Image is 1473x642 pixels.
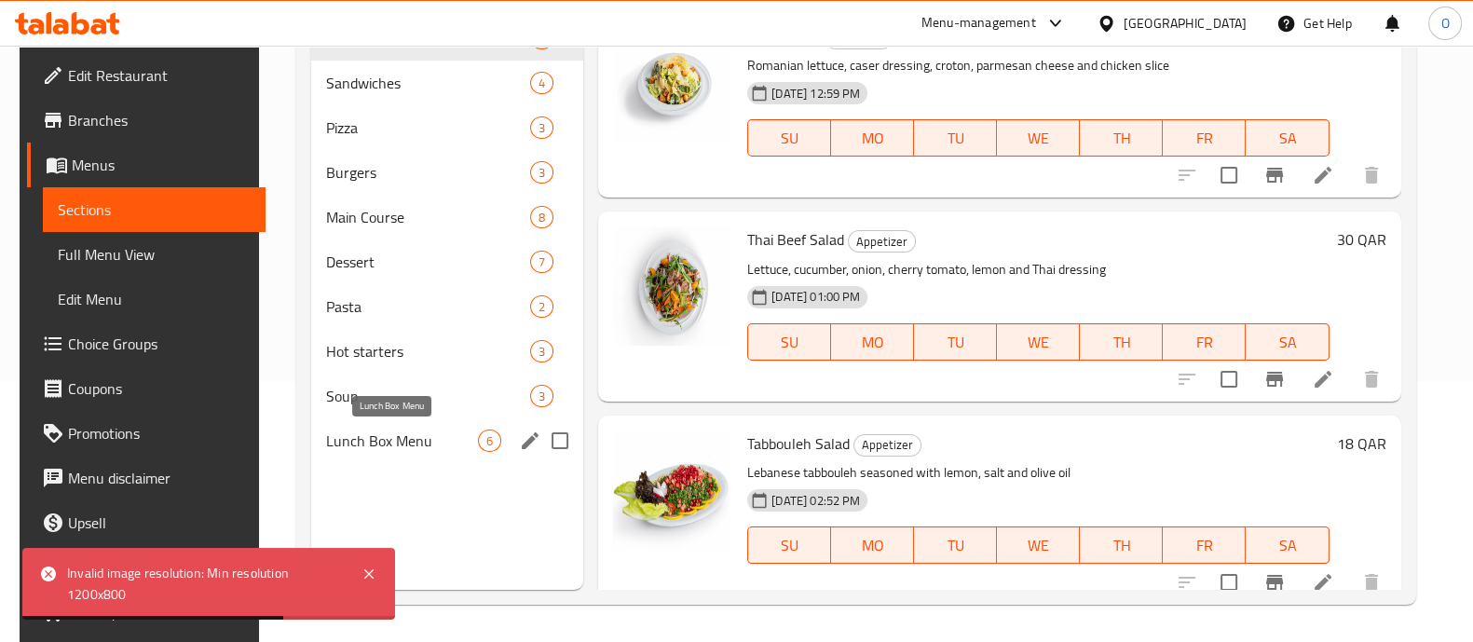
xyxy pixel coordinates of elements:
div: Burgers3 [311,150,583,195]
button: TH [1080,323,1163,361]
div: items [530,340,553,362]
div: Invalid image resolution: Min resolution 1200x800 [67,563,343,605]
button: MO [831,119,914,157]
span: [DATE] 01:00 PM [764,288,867,306]
span: 6 [479,432,500,450]
span: Pasta [326,295,530,318]
button: SU [747,119,831,157]
span: WE [1004,329,1072,356]
span: SA [1253,125,1321,152]
img: Caser Salad [613,23,732,143]
div: Lunch Box Menu6edit [311,418,583,463]
div: Menu-management [921,12,1036,34]
div: items [530,72,553,94]
span: Appetizer [849,231,915,253]
span: Upsell [68,512,251,534]
a: Full Menu View [43,232,266,277]
button: SA [1246,526,1329,564]
span: Soup [326,385,530,407]
span: O [1440,13,1449,34]
a: Menus [27,143,266,187]
span: TH [1087,125,1155,152]
div: Appetizer [848,230,916,253]
button: FR [1163,526,1246,564]
a: Edit Menu [43,277,266,321]
button: delete [1349,560,1394,605]
span: SU [756,329,824,356]
div: items [530,116,553,139]
span: Main Course [326,206,530,228]
button: edit [516,427,544,455]
h6: 30 QAR [1337,226,1386,253]
div: Pasta2 [311,284,583,329]
span: WE [1004,125,1072,152]
img: Thai Beef Salad [613,226,732,346]
h6: 30 QAR [1337,23,1386,49]
button: TU [914,119,997,157]
span: Promotions [68,422,251,444]
span: Grocery Checklist [68,601,251,623]
span: Appetizer [854,434,921,456]
a: Promotions [27,411,266,456]
span: WE [1004,532,1072,559]
button: Branch-specific-item [1252,560,1297,605]
span: Select to update [1209,156,1248,195]
span: TU [921,532,989,559]
button: WE [997,119,1080,157]
nav: Menu sections [311,8,583,471]
span: Lunch Box Menu [326,430,478,452]
span: Sandwiches [326,72,530,94]
span: TU [921,125,989,152]
span: Hot starters [326,340,530,362]
button: Branch-specific-item [1252,153,1297,198]
span: Edit Restaurant [68,64,251,87]
button: Branch-specific-item [1252,357,1297,402]
div: Dessert7 [311,239,583,284]
span: Branches [68,109,251,131]
span: Sections [58,198,251,221]
span: Edit Menu [58,288,251,310]
button: SU [747,323,831,361]
div: Pizza3 [311,105,583,150]
span: Menus [72,154,251,176]
a: Upsell [27,500,266,545]
span: SU [756,532,824,559]
div: [GEOGRAPHIC_DATA] [1124,13,1247,34]
span: Full Menu View [58,243,251,266]
div: Soup3 [311,374,583,418]
a: Edit menu item [1312,571,1334,594]
span: [DATE] 12:59 PM [764,85,867,102]
button: MO [831,526,914,564]
div: Hot starters3 [311,329,583,374]
button: TU [914,323,997,361]
a: Edit Restaurant [27,53,266,98]
span: FR [1170,532,1238,559]
button: TH [1080,119,1163,157]
span: Select to update [1209,563,1248,602]
button: TU [914,526,997,564]
span: [DATE] 02:52 PM [764,492,867,510]
span: 7 [531,253,552,271]
span: 4 [531,75,552,92]
span: SU [756,125,824,152]
button: MO [831,323,914,361]
div: Appetizer [853,434,921,457]
button: SA [1246,119,1329,157]
div: items [530,295,553,318]
h6: 18 QAR [1337,430,1386,457]
span: TH [1087,329,1155,356]
span: Pizza [326,116,530,139]
span: Dessert [326,251,530,273]
p: Lettuce, cucumber, onion, cherry tomato, lemon and Thai dressing [747,258,1329,281]
div: items [530,206,553,228]
div: items [478,430,501,452]
div: Sandwiches4 [311,61,583,105]
a: Sections [43,187,266,232]
a: Edit menu item [1312,164,1334,186]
